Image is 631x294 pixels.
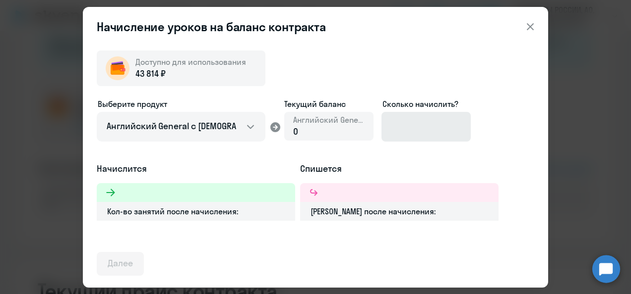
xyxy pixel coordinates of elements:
[284,98,374,110] span: Текущий баланс
[97,252,144,276] button: Далее
[293,114,365,125] span: Английский General
[98,99,167,109] span: Выберите продукт
[97,162,295,175] h5: Начислится
[300,202,499,221] div: [PERSON_NAME] после начисления:
[83,19,548,35] header: Начисление уроков на баланс контракта
[135,57,246,67] span: Доступно для использования
[300,162,499,175] h5: Спишется
[97,202,295,221] div: Кол-во занятий после начисления:
[135,67,166,80] span: 43 814 ₽
[108,257,133,270] div: Далее
[106,56,129,80] img: wallet-circle.png
[293,126,298,137] span: 0
[382,99,458,109] span: Сколько начислить?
